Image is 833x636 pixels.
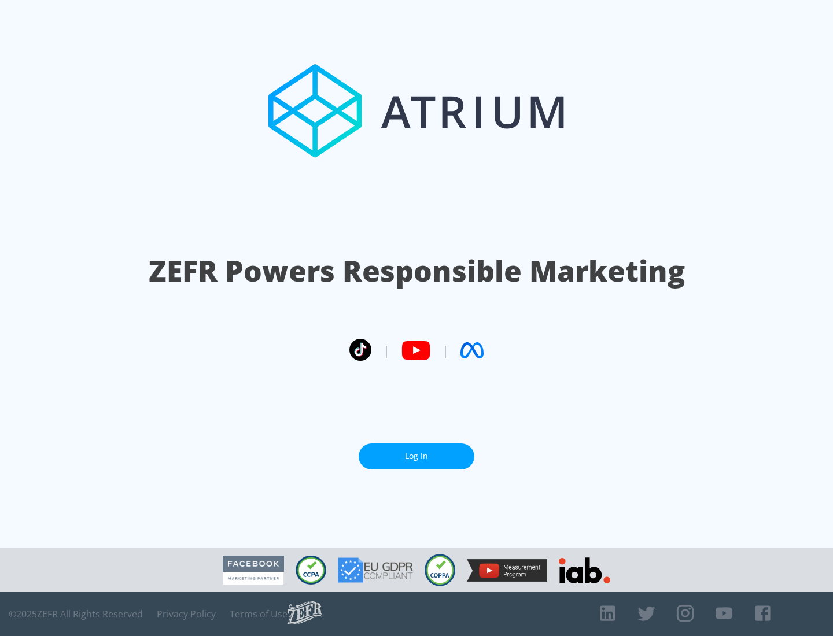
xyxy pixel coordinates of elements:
img: COPPA Compliant [425,554,455,586]
h1: ZEFR Powers Responsible Marketing [149,251,685,291]
span: | [383,342,390,359]
img: Facebook Marketing Partner [223,556,284,585]
img: CCPA Compliant [296,556,326,585]
img: IAB [559,557,610,583]
img: GDPR Compliant [338,557,413,583]
a: Terms of Use [230,608,288,620]
span: | [442,342,449,359]
img: YouTube Measurement Program [467,559,547,582]
a: Log In [359,443,474,469]
span: © 2025 ZEFR All Rights Reserved [9,608,143,620]
a: Privacy Policy [157,608,216,620]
